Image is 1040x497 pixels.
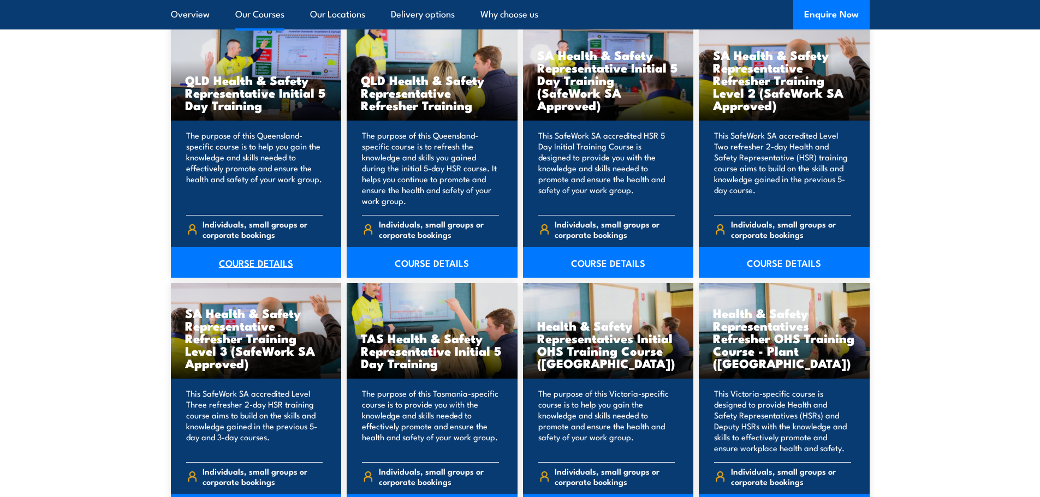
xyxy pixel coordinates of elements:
[362,388,499,453] p: The purpose of this Tasmania-specific course is to provide you with the knowledge and skills need...
[379,219,499,239] span: Individuals, small groups or corporate bookings
[347,247,518,278] a: COURSE DETAILS
[731,219,851,239] span: Individuals, small groups or corporate bookings
[537,319,680,369] h3: Health & Safety Representatives Initial OHS Training Course ([GEOGRAPHIC_DATA])
[185,307,328,369] h3: SA Health & Safety Representative Refresher Training Level 3 (SafeWork SA Approved)
[699,247,870,278] a: COURSE DETAILS
[185,74,328,111] h3: QLD Health & Safety Representative Initial 5 Day Training
[523,247,694,278] a: COURSE DETAILS
[362,130,499,206] p: The purpose of this Queensland-specific course is to refresh the knowledge and skills you gained ...
[379,466,499,487] span: Individuals, small groups or corporate bookings
[538,130,675,206] p: This SafeWork SA accredited HSR 5 Day Initial Training Course is designed to provide you with the...
[731,466,851,487] span: Individuals, small groups or corporate bookings
[203,219,323,239] span: Individuals, small groups or corporate bookings
[361,332,503,369] h3: TAS Health & Safety Representative Initial 5 Day Training
[361,74,503,111] h3: QLD Health & Safety Representative Refresher Training
[714,388,851,453] p: This Victoria-specific course is designed to provide Health and Safety Representatives (HSRs) and...
[171,247,342,278] a: COURSE DETAILS
[713,49,855,111] h3: SA Health & Safety Representative Refresher Training Level 2 (SafeWork SA Approved)
[186,130,323,206] p: The purpose of this Queensland-specific course is to help you gain the knowledge and skills neede...
[555,219,675,239] span: Individuals, small groups or corporate bookings
[186,388,323,453] p: This SafeWork SA accredited Level Three refresher 2-day HSR training course aims to build on the ...
[714,130,851,206] p: This SafeWork SA accredited Level Two refresher 2-day Health and Safety Representative (HSR) trai...
[203,466,323,487] span: Individuals, small groups or corporate bookings
[555,466,675,487] span: Individuals, small groups or corporate bookings
[538,388,675,453] p: The purpose of this Victoria-specific course is to help you gain the knowledge and skills needed ...
[713,307,855,369] h3: Health & Safety Representatives Refresher OHS Training Course - Plant ([GEOGRAPHIC_DATA])
[537,49,680,111] h3: SA Health & Safety Representative Initial 5 Day Training (SafeWork SA Approved)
